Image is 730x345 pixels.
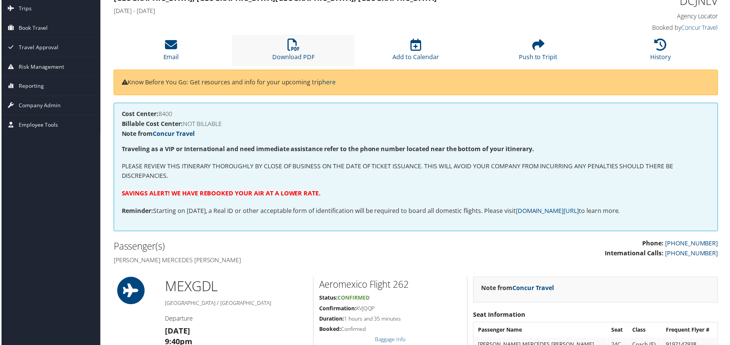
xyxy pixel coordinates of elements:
[338,295,370,302] span: Confirmed
[121,78,712,88] p: Know Before You Go: Get resources and info for your upcoming trip
[17,57,63,76] span: Risk Management
[113,6,565,15] h4: [DATE] - [DATE]
[513,285,555,293] a: Concur Travel
[17,77,42,96] span: Reporting
[17,96,60,115] span: Company Admin
[667,240,720,248] a: [PHONE_NUMBER]
[652,43,673,61] a: History
[319,316,344,323] strong: Duration:
[272,43,315,61] a: Download PDF
[17,116,57,135] span: Employee Tools
[152,130,194,138] a: Concur Travel
[121,162,712,182] p: PLEASE REVIEW THIS ITINERARY THOROUGHLY BY CLOSE OF BUSINESS ON THE DATE OF TICKET ISSUANCE. THIS...
[121,207,152,216] strong: Reminder:
[121,121,712,127] h4: NOT BILLABLE
[482,285,555,293] strong: Note from
[319,316,462,324] h5: 1 hours and 35 minutes
[121,111,712,117] h4: 8400
[319,295,338,302] strong: Status:
[121,130,194,138] strong: Note from
[164,278,307,297] h1: MEX GDL
[17,18,47,37] span: Book Travel
[17,38,57,57] span: Travel Approval
[163,43,178,61] a: Email
[121,110,158,118] strong: Cost Center:
[644,240,665,248] strong: Phone:
[667,250,720,258] a: [PHONE_NUMBER]
[630,324,663,338] th: Class
[121,207,712,217] p: Starting on [DATE], a Real ID or other acceptable form of identification will be required to boar...
[606,250,665,258] strong: International Calls:
[319,306,356,313] strong: Confirmation:
[474,311,526,320] strong: Seat Information
[164,327,189,337] strong: [DATE]
[121,190,321,198] strong: SAVINGS ALERT! WE HAVE REBOOKED YOUR AIR AT A LOWER RATE.
[319,327,341,334] strong: Booked:
[683,23,720,32] a: Concur Travel
[393,43,439,61] a: Add to Calendar
[164,315,307,324] h4: Departure
[322,78,336,87] a: here
[121,145,535,153] strong: Traveling as a VIP or International and need immediate assistance refer to the phone number locat...
[113,241,410,254] h2: Passenger(s)
[609,324,629,338] th: Seat
[520,43,559,61] a: Push to Tripit
[121,120,182,128] strong: Billable Cost Center:
[319,327,462,334] h5: Confirmed
[375,337,406,344] a: Baggage Info
[517,207,580,216] a: [DOMAIN_NAME][URL]
[319,279,462,292] h2: Aeromexico Flight 262
[113,257,410,265] h4: [PERSON_NAME] mercedes [PERSON_NAME]
[577,12,720,20] h4: Agency Locator
[319,306,462,313] h5: KVJQQP
[475,324,608,338] th: Passenger Name
[577,23,720,32] h4: Booked by
[164,300,307,308] h5: [GEOGRAPHIC_DATA] / [GEOGRAPHIC_DATA]
[664,324,719,338] th: Frequent Flyer #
